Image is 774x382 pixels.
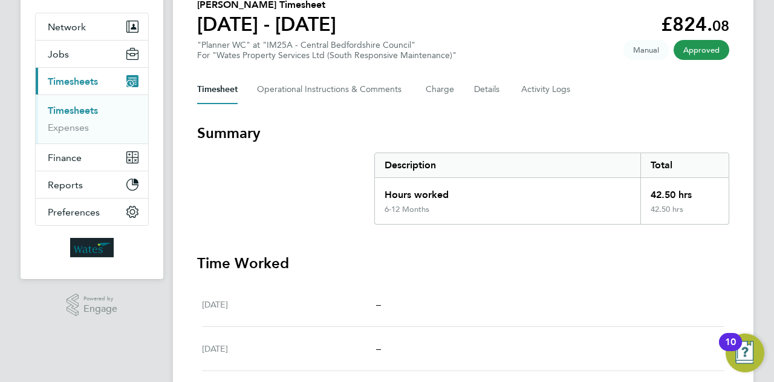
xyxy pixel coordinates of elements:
[623,40,669,60] span: This timesheet was manually created.
[385,205,429,214] div: 6-12 Months
[36,68,148,94] button: Timesheets
[48,21,86,33] span: Network
[474,75,502,104] button: Details
[48,179,83,191] span: Reports
[374,153,729,225] div: Summary
[70,238,114,257] img: wates-logo-retina.png
[712,17,729,35] span: 08
[197,40,457,61] div: "Planner WC" at "IM25A - Central Bedfordshire Council"
[83,294,117,304] span: Powered by
[375,178,640,205] div: Hours worked
[197,254,729,273] h3: Time Worked
[36,13,148,40] button: Network
[36,41,148,67] button: Jobs
[48,206,100,218] span: Preferences
[375,153,640,177] div: Description
[640,178,729,205] div: 42.50 hrs
[726,334,764,372] button: Open Resource Center, 10 new notifications
[202,297,376,312] div: [DATE]
[48,76,98,87] span: Timesheets
[640,205,729,224] div: 42.50 hrs
[376,298,381,310] span: –
[640,153,729,177] div: Total
[36,144,148,171] button: Finance
[67,294,118,317] a: Powered byEngage
[725,342,736,358] div: 10
[521,75,572,104] button: Activity Logs
[257,75,406,104] button: Operational Instructions & Comments
[674,40,729,60] span: This timesheet has been approved.
[35,238,149,257] a: Go to home page
[36,171,148,198] button: Reports
[197,75,238,104] button: Timesheet
[83,304,117,314] span: Engage
[48,105,98,116] a: Timesheets
[36,199,148,225] button: Preferences
[36,94,148,143] div: Timesheets
[197,123,729,143] h3: Summary
[426,75,455,104] button: Charge
[197,50,457,61] div: For "Wates Property Services Ltd (South Responsive Maintenance)"
[48,48,69,60] span: Jobs
[661,13,729,36] app-decimal: £824.
[376,343,381,354] span: –
[202,341,376,356] div: [DATE]
[48,152,82,163] span: Finance
[48,122,89,133] a: Expenses
[197,12,336,36] h1: [DATE] - [DATE]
